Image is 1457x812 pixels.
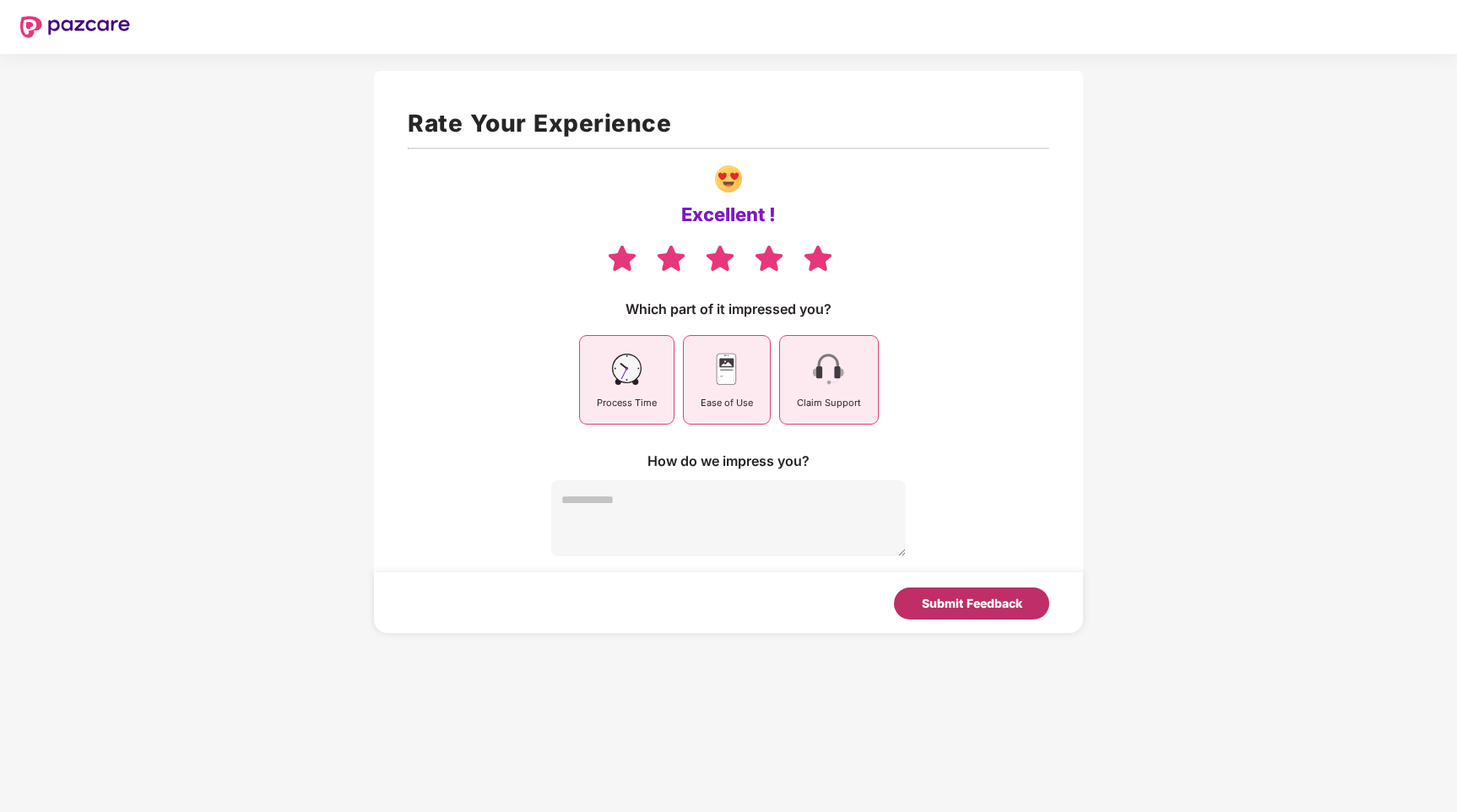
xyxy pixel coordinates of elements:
img: svg+xml;base64,PHN2ZyB4bWxucz0iaHR0cDovL3d3dy53My5vcmcvMjAwMC9zdmciIHdpZHRoPSIzOCIgaGVpZ2h0PSIzNS... [802,243,834,273]
h1: Rate Your Experience [408,105,1049,142]
div: Excellent ! [681,203,776,226]
img: svg+xml;base64,PHN2ZyBpZD0iR3JvdXBfNDI1NDUiIGRhdGEtbmFtZT0iR3JvdXAgNDI1NDUiIHhtbG5zPSJodHRwOi8vd3... [715,165,742,192]
img: svg+xml;base64,PHN2ZyB4bWxucz0iaHR0cDovL3d3dy53My5vcmcvMjAwMC9zdmciIHdpZHRoPSIzOCIgaGVpZ2h0PSIzNS... [704,243,736,273]
div: Submit Feedback [922,594,1022,613]
div: Which part of it impressed you? [626,300,831,318]
img: svg+xml;base64,PHN2ZyB4bWxucz0iaHR0cDovL3d3dy53My5vcmcvMjAwMC9zdmciIHdpZHRoPSIzOCIgaGVpZ2h0PSIzNS... [606,243,638,273]
img: svg+xml;base64,PHN2ZyB4bWxucz0iaHR0cDovL3d3dy53My5vcmcvMjAwMC9zdmciIHdpZHRoPSIzOCIgaGVpZ2h0PSIzNS... [655,243,687,273]
img: svg+xml;base64,PHN2ZyB4bWxucz0iaHR0cDovL3d3dy53My5vcmcvMjAwMC9zdmciIHdpZHRoPSIzOCIgaGVpZ2h0PSIzNS... [753,243,785,273]
img: New Pazcare Logo [20,16,130,38]
img: svg+xml;base64,PHN2ZyB4bWxucz0iaHR0cDovL3d3dy53My5vcmcvMjAwMC9zdmciIHdpZHRoPSI0NSIgaGVpZ2h0PSI0NS... [608,350,646,388]
div: Process Time [597,395,657,410]
div: How do we impress you? [647,452,810,470]
img: svg+xml;base64,PHN2ZyB4bWxucz0iaHR0cDovL3d3dy53My5vcmcvMjAwMC9zdmciIHdpZHRoPSI0NSIgaGVpZ2h0PSI0NS... [810,350,848,388]
img: svg+xml;base64,PHN2ZyB4bWxucz0iaHR0cDovL3d3dy53My5vcmcvMjAwMC9zdmciIHdpZHRoPSI0NSIgaGVpZ2h0PSI0NS... [707,350,745,388]
div: Ease of Use [701,395,753,410]
div: Claim Support [797,395,861,410]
